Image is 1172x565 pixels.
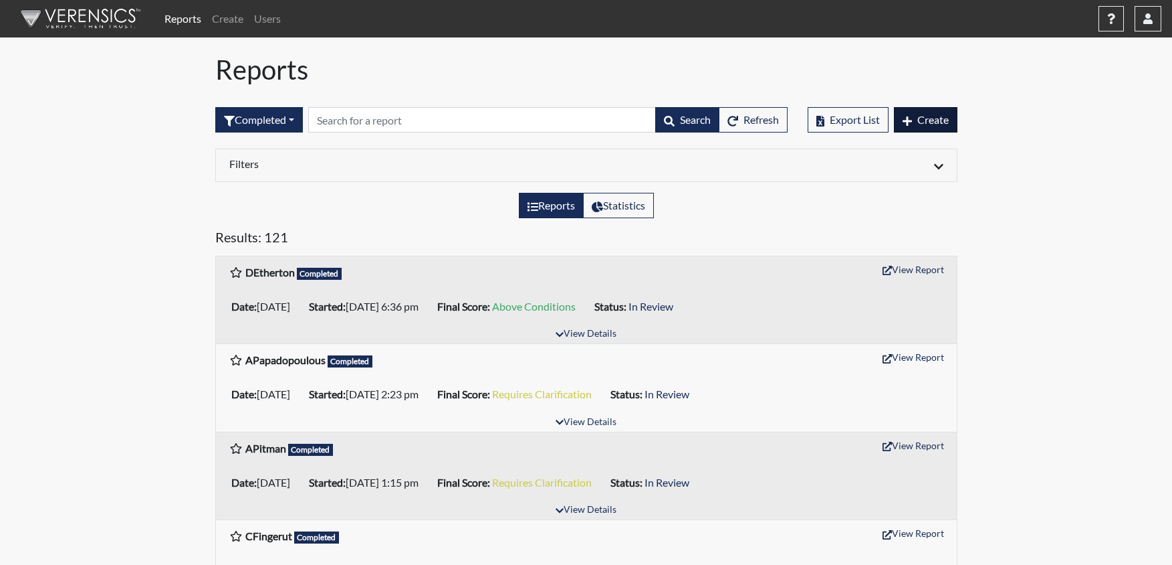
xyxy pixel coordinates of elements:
input: Search by Registration ID, Interview Number, or Investigation Name. [308,107,656,133]
span: Search [680,113,711,126]
span: Create [917,113,949,126]
li: [DATE] 1:15 pm [304,472,432,493]
h5: Results: 121 [215,229,957,250]
button: View Report [876,347,950,368]
b: Status: [594,300,626,313]
li: [DATE] [226,296,304,317]
div: Filter by interview status [215,107,303,133]
span: In Review [644,476,689,489]
button: View Report [876,259,950,280]
li: [DATE] [226,472,304,493]
a: Reports [159,5,207,32]
button: Completed [215,107,303,133]
label: View the list of reports [519,193,584,218]
li: [DATE] [226,384,304,405]
span: Completed [297,268,342,280]
b: Started: [309,476,346,489]
div: Click to expand/collapse filters [219,157,953,173]
button: View Details [550,501,622,519]
b: Date: [231,388,257,400]
b: Final Score: [437,388,490,400]
span: Refresh [743,113,779,126]
button: Export List [808,107,889,133]
b: Date: [231,300,257,313]
button: View Details [550,325,622,343]
span: Completed [294,532,340,544]
li: [DATE] 6:36 pm [304,296,432,317]
button: View Details [550,414,622,432]
h6: Filters [229,157,576,170]
b: Date: [231,476,257,489]
span: Above Conditions [492,300,576,313]
span: In Review [628,300,673,313]
label: View statistics about completed interviews [583,193,654,218]
b: APitman [245,442,286,455]
b: Final Score: [437,300,490,313]
span: Requires Clarification [492,476,592,489]
a: Create [207,5,249,32]
span: In Review [644,388,689,400]
b: Status: [610,388,642,400]
button: Search [655,107,719,133]
b: Status: [610,476,642,489]
b: APapadopoulous [245,353,326,366]
button: Refresh [719,107,788,133]
button: Create [894,107,957,133]
span: Completed [328,355,373,368]
b: CFingerut [245,530,292,542]
b: DEtherton [245,266,295,278]
b: Started: [309,300,346,313]
b: Started: [309,388,346,400]
button: View Report [876,435,950,456]
h1: Reports [215,54,957,86]
span: Export List [830,113,880,126]
button: View Report [876,523,950,544]
a: Users [249,5,286,32]
li: [DATE] 2:23 pm [304,384,432,405]
b: Final Score: [437,476,490,489]
span: Requires Clarification [492,388,592,400]
span: Completed [288,444,334,456]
